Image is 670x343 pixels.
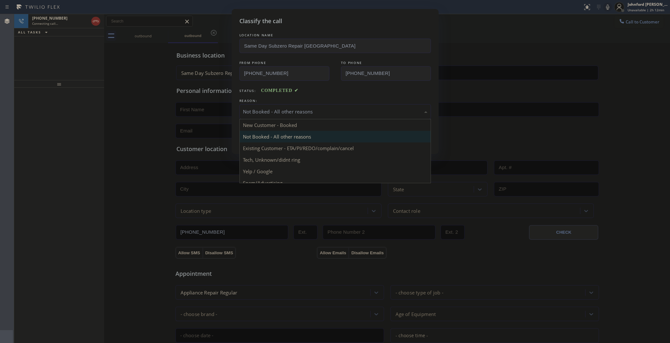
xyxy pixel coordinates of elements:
[240,131,431,142] div: Not Booked - All other reasons
[240,119,431,131] div: New Customer - Booked
[240,177,431,189] div: Spam/Advertising
[239,97,431,104] div: REASON:
[341,59,431,66] div: TO PHONE
[240,142,431,154] div: Existing Customer - ETA/PI/REDO/complain/cancel
[240,154,431,166] div: Tech, Unknown/didnt ring
[239,66,329,81] input: From phone
[261,88,298,93] span: COMPLETED
[240,166,431,177] div: Yelp / Google
[239,17,282,25] h5: Classify the call
[239,59,329,66] div: FROM PHONE
[243,108,427,115] div: Not Booked - All other reasons
[341,66,431,81] input: To phone
[239,32,431,39] div: LOCATION NAME
[239,88,256,93] span: Status:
